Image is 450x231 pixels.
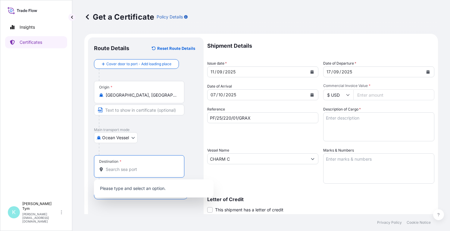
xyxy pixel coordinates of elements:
p: Route Details [94,45,129,52]
button: Calendar [307,67,317,77]
div: / [339,68,341,75]
div: Show suggestions [94,179,214,197]
p: Privacy Policy [377,220,402,225]
p: Shipment Details [207,37,434,54]
span: Ocean Vessel [102,135,129,141]
div: / [215,68,216,75]
input: Origin [106,92,177,98]
div: year, [341,68,353,75]
input: Enter booking reference [207,112,318,123]
p: Insights [20,24,35,30]
input: Enter amount [353,89,434,100]
div: month, [333,68,339,75]
p: Get a Certificate [84,12,154,22]
div: / [223,91,225,98]
input: Destination [106,166,177,172]
input: Text to appear on certificate [94,104,184,115]
label: Description of Cargo [323,106,361,112]
div: day, [326,68,331,75]
span: Date of Departure [323,60,356,66]
span: Commercial Invoice Value [323,83,434,88]
div: year, [225,91,237,98]
label: Marks & Numbers [323,147,354,153]
div: day, [210,91,216,98]
button: Show suggestions [307,153,318,164]
p: Cookie Notice [407,220,431,225]
div: month, [218,91,223,98]
span: Date of Arrival [207,83,232,89]
span: This shipment has a letter of credit [215,207,283,213]
button: Calendar [423,67,433,77]
p: [PERSON_NAME][EMAIL_ADDRESS][DOMAIN_NAME] [22,212,60,223]
div: month, [216,68,223,75]
p: Please type and select an option. [96,182,211,195]
label: Vessel Name [207,147,229,153]
p: Letter of Credit [207,197,434,202]
div: / [216,91,218,98]
label: Reference [207,106,225,112]
div: day, [210,68,215,75]
div: Destination [99,159,121,164]
p: Certificates [20,39,42,45]
button: Calendar [307,90,317,100]
span: K [12,209,16,215]
input: Type to search vessel name or IMO [208,153,307,164]
span: Issue date [207,60,227,66]
button: Select transport [94,132,138,143]
p: [PERSON_NAME] Tym [22,201,60,211]
p: Reset Route Details [157,45,195,51]
div: / [223,68,224,75]
p: Policy Details [157,14,183,20]
span: Cover door to port - Add loading place [106,61,171,67]
p: Main transport mode [94,127,198,132]
div: year, [224,68,236,75]
div: / [331,68,333,75]
div: Origin [99,85,112,90]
